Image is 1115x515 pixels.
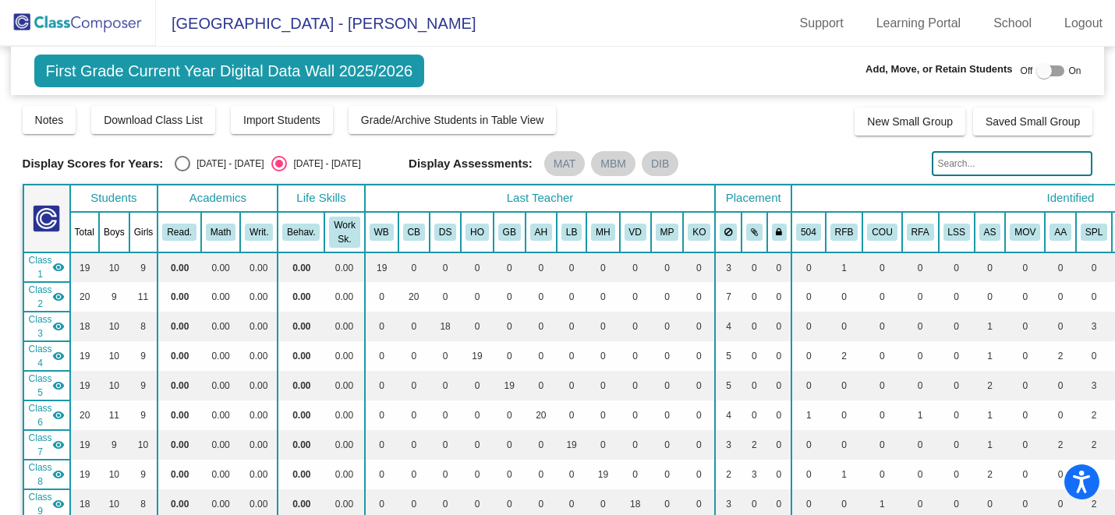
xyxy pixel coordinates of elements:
[494,252,526,282] td: 0
[158,282,201,312] td: 0.00
[1005,252,1045,282] td: 0
[791,312,826,341] td: 0
[788,11,856,36] a: Support
[975,252,1006,282] td: 0
[791,252,826,282] td: 0
[278,282,324,312] td: 0.00
[586,282,619,312] td: 0
[52,409,65,422] mat-icon: visibility
[23,157,164,171] span: Display Scores for Years:
[651,252,684,282] td: 0
[23,312,70,341] td: Danielle Shreves - No Class Name
[826,400,863,430] td: 0
[557,252,586,282] td: 0
[430,371,461,400] td: 0
[943,224,970,241] button: LSS
[23,282,70,312] td: Chante Beard - No Class Name
[494,371,526,400] td: 19
[231,106,333,134] button: Import Students
[99,312,129,341] td: 10
[365,252,398,282] td: 19
[398,371,430,400] td: 0
[129,282,158,312] td: 11
[586,341,619,371] td: 0
[158,312,201,341] td: 0.00
[129,341,158,371] td: 9
[190,157,264,171] div: [DATE] - [DATE]
[365,282,398,312] td: 0
[201,430,240,460] td: 0.00
[494,341,526,371] td: 0
[526,252,557,282] td: 0
[461,252,494,282] td: 0
[1010,224,1040,241] button: MOV
[975,400,1006,430] td: 1
[1076,312,1112,341] td: 3
[683,212,715,252] th: Katie Oliveri
[902,371,939,400] td: 0
[434,224,456,241] button: DS
[591,224,614,241] button: MH
[70,212,99,252] th: Total
[862,400,901,430] td: 0
[99,341,129,371] td: 10
[683,400,715,430] td: 0
[494,282,526,312] td: 0
[767,371,792,400] td: 0
[398,312,430,341] td: 0
[282,224,320,241] button: Behav.
[99,400,129,430] td: 11
[1045,312,1076,341] td: 0
[430,312,461,341] td: 18
[23,106,76,134] button: Notes
[365,185,716,212] th: Last Teacher
[742,252,767,282] td: 0
[688,224,710,241] button: KO
[907,224,934,241] button: RFA
[975,312,1006,341] td: 1
[651,312,684,341] td: 0
[409,157,533,171] span: Display Assessments:
[158,252,201,282] td: 0.00
[791,400,826,430] td: 1
[361,114,544,126] span: Grade/Archive Students in Table View
[1045,341,1076,371] td: 2
[240,371,278,400] td: 0.00
[939,282,975,312] td: 0
[1050,224,1071,241] button: AA
[862,282,901,312] td: 0
[683,252,715,282] td: 0
[206,224,235,241] button: Math
[365,400,398,430] td: 0
[461,371,494,400] td: 0
[158,400,201,430] td: 0.00
[586,212,619,252] th: Mackenzie Hernley
[642,151,678,176] mat-chip: DIB
[625,224,646,241] button: VD
[430,212,461,252] th: Danielle Shreves
[1005,282,1045,312] td: 0
[561,224,582,241] button: LB
[862,312,901,341] td: 0
[902,341,939,371] td: 0
[979,224,1001,241] button: AS
[902,252,939,282] td: 0
[398,212,430,252] th: Chante Beard
[240,312,278,341] td: 0.00
[742,212,767,252] th: Keep with students
[201,282,240,312] td: 0.00
[129,400,158,430] td: 9
[939,312,975,341] td: 0
[70,252,99,282] td: 19
[398,282,430,312] td: 20
[620,312,651,341] td: 0
[939,371,975,400] td: 0
[324,430,364,460] td: 0.00
[430,400,461,430] td: 0
[129,252,158,282] td: 9
[526,282,557,312] td: 0
[70,371,99,400] td: 19
[656,224,679,241] button: MP
[826,312,863,341] td: 0
[162,224,196,241] button: Read.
